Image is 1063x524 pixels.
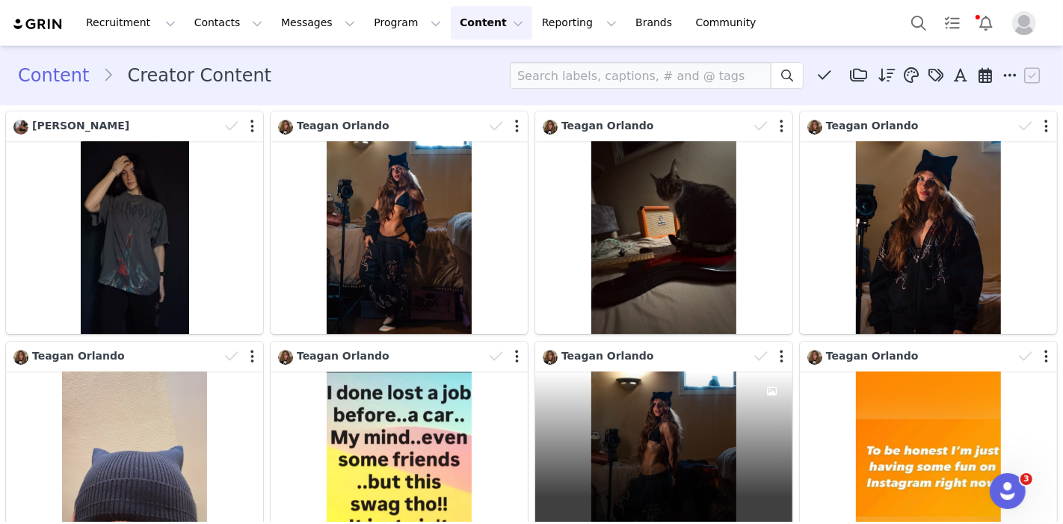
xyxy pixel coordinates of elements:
[990,473,1026,509] iframe: Intercom live chat
[451,6,532,40] button: Content
[32,120,129,132] span: [PERSON_NAME]
[77,6,185,40] button: Recruitment
[826,120,919,132] span: Teagan Orlando
[826,350,919,362] span: Teagan Orlando
[561,120,654,132] span: Teagan Orlando
[278,120,293,135] img: f982aecb-b7d9-4281-b6f3-317a0ac038da.jpg
[1020,473,1032,485] span: 3
[936,6,969,40] a: Tasks
[543,120,558,135] img: f982aecb-b7d9-4281-b6f3-317a0ac038da.jpg
[510,62,771,89] input: Search labels, captions, # and @ tags
[297,350,389,362] span: Teagan Orlando
[13,120,28,135] img: 822229d3-3f2d-49a7-b62d-57e9136ce2b3.jpg
[687,6,772,40] a: Community
[297,120,389,132] span: Teagan Orlando
[32,350,125,362] span: Teagan Orlando
[272,6,364,40] button: Messages
[1003,11,1051,35] button: Profile
[970,6,1002,40] button: Notifications
[13,350,28,365] img: f982aecb-b7d9-4281-b6f3-317a0ac038da.jpg
[1012,11,1036,35] img: placeholder-profile.jpg
[12,17,64,31] img: grin logo
[278,350,293,365] img: f982aecb-b7d9-4281-b6f3-317a0ac038da.jpg
[626,6,685,40] a: Brands
[18,62,102,89] a: Content
[533,6,626,40] button: Reporting
[561,350,654,362] span: Teagan Orlando
[185,6,271,40] button: Contacts
[807,120,822,135] img: f982aecb-b7d9-4281-b6f3-317a0ac038da.jpg
[807,350,822,365] img: f982aecb-b7d9-4281-b6f3-317a0ac038da.jpg
[543,350,558,365] img: f982aecb-b7d9-4281-b6f3-317a0ac038da.jpg
[902,6,935,40] button: Search
[365,6,450,40] button: Program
